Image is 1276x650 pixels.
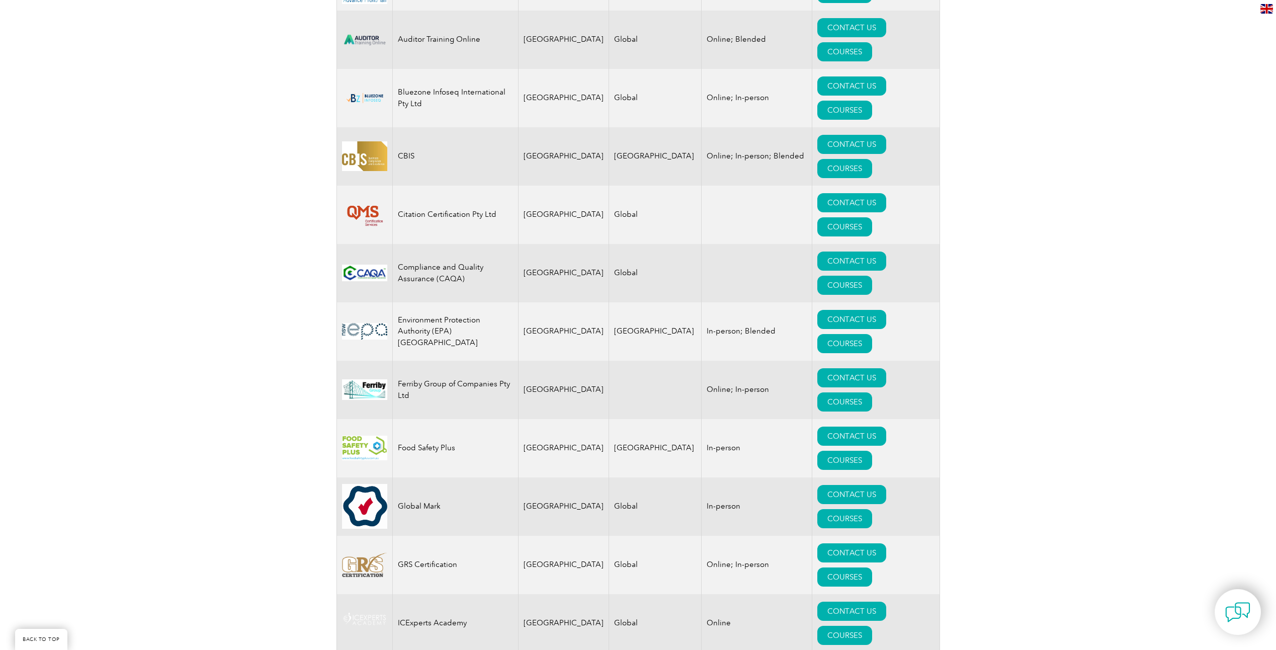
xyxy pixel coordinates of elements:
img: eb2924ac-d9bc-ea11-a814-000d3a79823d-logo.jpg [342,484,387,529]
img: d024547b-a6e0-e911-a812-000d3a795b83-logo.png [342,28,387,51]
td: Global [609,11,701,69]
td: Global [609,477,701,536]
a: COURSES [817,451,872,470]
td: Global [609,69,701,127]
td: Bluezone Infoseq International Pty Ltd [392,69,518,127]
a: BACK TO TOP [15,629,67,650]
img: 2bff5172-5738-eb11-a813-000d3a79722d-logo.png [342,611,387,635]
td: [GEOGRAPHIC_DATA] [518,419,609,477]
td: Online; In-person [701,536,812,594]
a: CONTACT US [817,310,886,329]
td: Global [609,244,701,302]
td: [GEOGRAPHIC_DATA] [518,127,609,186]
td: Compliance and Quality Assurance (CAQA) [392,244,518,302]
td: GRS Certification [392,536,518,594]
a: COURSES [817,567,872,587]
img: 7f517d0d-f5a0-ea11-a812-000d3ae11abd%20-logo.png [342,552,387,578]
a: COURSES [817,217,872,236]
td: Online; In-person [701,361,812,419]
a: COURSES [817,334,872,353]
a: COURSES [817,101,872,120]
td: In-person; Blended [701,302,812,361]
a: CONTACT US [817,427,886,446]
td: [GEOGRAPHIC_DATA] [518,69,609,127]
a: COURSES [817,392,872,412]
a: CONTACT US [817,368,886,387]
td: [GEOGRAPHIC_DATA] [518,302,609,361]
td: In-person [701,419,812,477]
td: [GEOGRAPHIC_DATA] [609,419,701,477]
td: [GEOGRAPHIC_DATA] [518,11,609,69]
a: CONTACT US [817,252,886,271]
td: [GEOGRAPHIC_DATA] [518,361,609,419]
img: 07dbdeaf-5408-eb11-a813-000d3ae11abd-logo.jpg [342,141,387,171]
td: Auditor Training Online [392,11,518,69]
td: [GEOGRAPHIC_DATA] [518,477,609,536]
td: In-person [701,477,812,536]
td: Environment Protection Authority (EPA) [GEOGRAPHIC_DATA] [392,302,518,361]
a: CONTACT US [817,76,886,96]
td: CBIS [392,127,518,186]
img: 8f79303c-692d-ec11-b6e6-0022481838a2-logo.jpg [342,265,387,281]
a: CONTACT US [817,543,886,562]
td: [GEOGRAPHIC_DATA] [518,536,609,594]
td: [GEOGRAPHIC_DATA] [518,244,609,302]
a: COURSES [817,42,872,61]
td: Online; In-person; Blended [701,127,812,186]
a: CONTACT US [817,602,886,621]
img: e52924ac-d9bc-ea11-a814-000d3a79823d-logo.png [342,436,387,460]
a: CONTACT US [817,485,886,504]
td: [GEOGRAPHIC_DATA] [518,186,609,244]
td: [GEOGRAPHIC_DATA] [609,302,701,361]
a: COURSES [817,159,872,178]
a: COURSES [817,276,872,295]
td: Food Safety Plus [392,419,518,477]
img: 94b1e894-3e6f-eb11-a812-00224815377e-logo.png [342,198,387,232]
a: CONTACT US [817,135,886,154]
a: COURSES [817,509,872,528]
td: Ferriby Group of Companies Pty Ltd [392,361,518,419]
a: CONTACT US [817,18,886,37]
td: Online; In-person [701,69,812,127]
td: Citation Certification Pty Ltd [392,186,518,244]
img: 0b2a24ac-d9bc-ea11-a814-000d3a79823d-logo.jpg [342,323,387,339]
img: en [1260,4,1273,14]
td: Global Mark [392,477,518,536]
a: COURSES [817,626,872,645]
td: [GEOGRAPHIC_DATA] [609,127,701,186]
td: Online; Blended [701,11,812,69]
img: 52661cd0-8de2-ef11-be1f-002248955c5a-logo.jpg [342,379,387,400]
a: CONTACT US [817,193,886,212]
img: bf5d7865-000f-ed11-b83d-00224814fd52-logo.png [342,91,387,106]
img: contact-chat.png [1225,600,1250,625]
td: Global [609,186,701,244]
td: Global [609,536,701,594]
